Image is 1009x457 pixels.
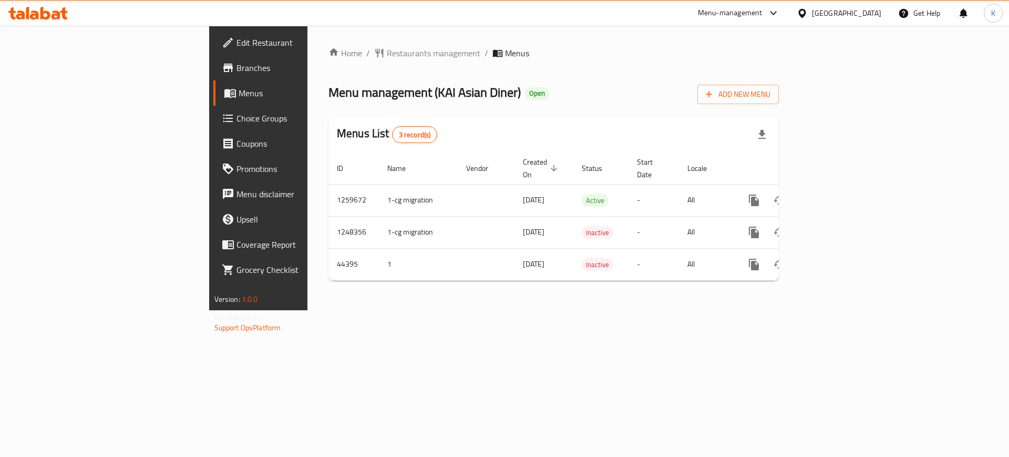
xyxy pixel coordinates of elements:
[213,257,378,282] a: Grocery Checklist
[523,257,544,271] span: [DATE]
[239,87,369,99] span: Menus
[213,80,378,106] a: Menus
[679,184,733,216] td: All
[485,47,488,59] li: /
[214,292,240,306] span: Version:
[742,188,767,213] button: more
[387,162,419,175] span: Name
[742,252,767,277] button: more
[374,47,480,59] a: Restaurants management
[582,227,613,239] span: Inactive
[337,162,357,175] span: ID
[812,7,881,19] div: [GEOGRAPHIC_DATA]
[213,181,378,207] a: Menu disclaimer
[767,188,792,213] button: Change Status
[328,80,521,104] span: Menu management ( KAI Asian Diner )
[697,85,779,104] button: Add New Menu
[629,248,679,280] td: -
[637,156,666,181] span: Start Date
[379,184,458,216] td: 1-cg migration
[379,216,458,248] td: 1-cg migration
[523,225,544,239] span: [DATE]
[392,126,438,143] div: Total records count
[505,47,529,59] span: Menus
[525,87,549,100] div: Open
[679,248,733,280] td: All
[236,137,369,150] span: Coupons
[213,232,378,257] a: Coverage Report
[393,130,437,140] span: 3 record(s)
[387,47,480,59] span: Restaurants management
[213,55,378,80] a: Branches
[328,47,779,59] nav: breadcrumb
[706,88,770,101] span: Add New Menu
[582,195,609,207] span: Active
[582,194,609,207] div: Active
[236,213,369,226] span: Upsell
[679,216,733,248] td: All
[742,220,767,245] button: more
[213,156,378,181] a: Promotions
[733,153,851,185] th: Actions
[236,263,369,276] span: Grocery Checklist
[687,162,720,175] span: Locale
[214,310,263,324] span: Get support on:
[242,292,258,306] span: 1.0.0
[236,238,369,251] span: Coverage Report
[749,122,775,147] div: Export file
[466,162,502,175] span: Vendor
[629,216,679,248] td: -
[236,62,369,74] span: Branches
[582,259,613,271] span: Inactive
[629,184,679,216] td: -
[379,248,458,280] td: 1
[523,193,544,207] span: [DATE]
[213,30,378,55] a: Edit Restaurant
[328,153,851,281] table: enhanced table
[337,126,437,143] h2: Menus List
[698,7,763,19] div: Menu-management
[213,131,378,156] a: Coupons
[214,321,281,334] a: Support.OpsPlatform
[582,162,616,175] span: Status
[767,220,792,245] button: Change Status
[525,89,549,98] span: Open
[523,156,561,181] span: Created On
[991,7,995,19] span: K
[582,258,613,271] div: Inactive
[213,106,378,131] a: Choice Groups
[236,112,369,125] span: Choice Groups
[236,163,369,175] span: Promotions
[582,226,613,239] div: Inactive
[236,36,369,49] span: Edit Restaurant
[236,188,369,200] span: Menu disclaimer
[213,207,378,232] a: Upsell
